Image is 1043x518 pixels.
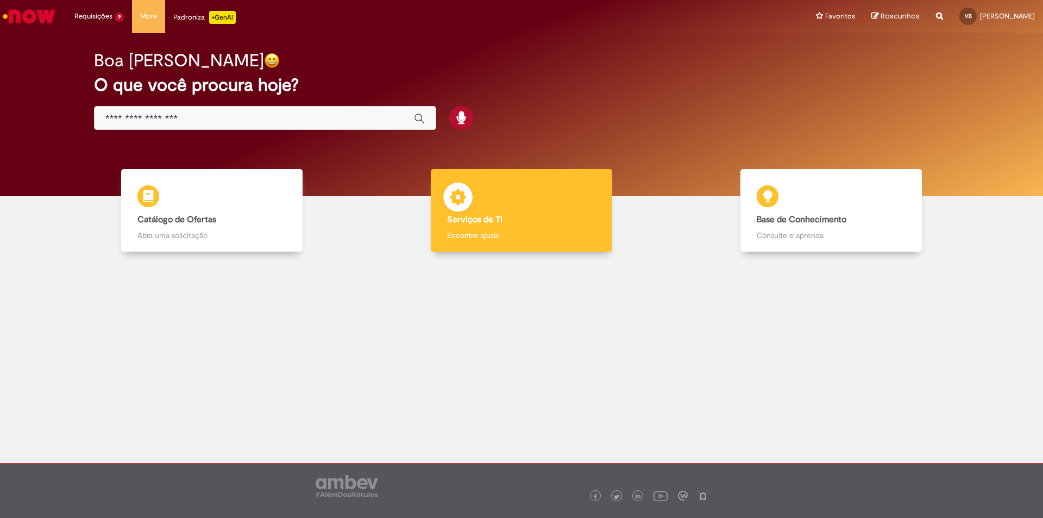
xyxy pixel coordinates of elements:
[115,13,124,22] span: 9
[965,13,972,20] span: VB
[871,11,920,22] a: Rascunhos
[676,169,986,252] a: Base de Conhecimento Consulte e aprenda
[678,491,688,501] img: logo_footer_workplace.png
[94,76,950,95] h2: O que você procura hoje?
[367,169,676,252] a: Serviços de TI Encontre ajuda
[825,11,855,22] span: Favoritos
[94,51,264,70] h2: Boa [PERSON_NAME]
[447,214,502,225] b: Serviços de TI
[447,230,596,241] p: Encontre ajuda
[881,11,920,21] span: Rascunhos
[1,5,57,27] img: ServiceNow
[698,491,708,501] img: logo_footer_naosei.png
[264,53,280,68] img: happy-face.png
[757,214,846,225] b: Base de Conhecimento
[173,11,236,24] div: Padroniza
[140,11,157,22] span: More
[980,11,1035,21] span: [PERSON_NAME]
[57,169,367,252] a: Catálogo de Ofertas Abra uma solicitação
[137,214,216,225] b: Catálogo de Ofertas
[593,494,598,500] img: logo_footer_facebook.png
[654,489,668,503] img: logo_footer_youtube.png
[636,494,641,500] img: logo_footer_linkedin.png
[137,230,286,241] p: Abra uma solicitação
[757,230,906,241] p: Consulte e aprenda
[74,11,112,22] span: Requisições
[614,494,619,500] img: logo_footer_twitter.png
[209,11,236,24] p: +GenAi
[316,475,378,497] img: logo_footer_ambev_rotulo_gray.png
